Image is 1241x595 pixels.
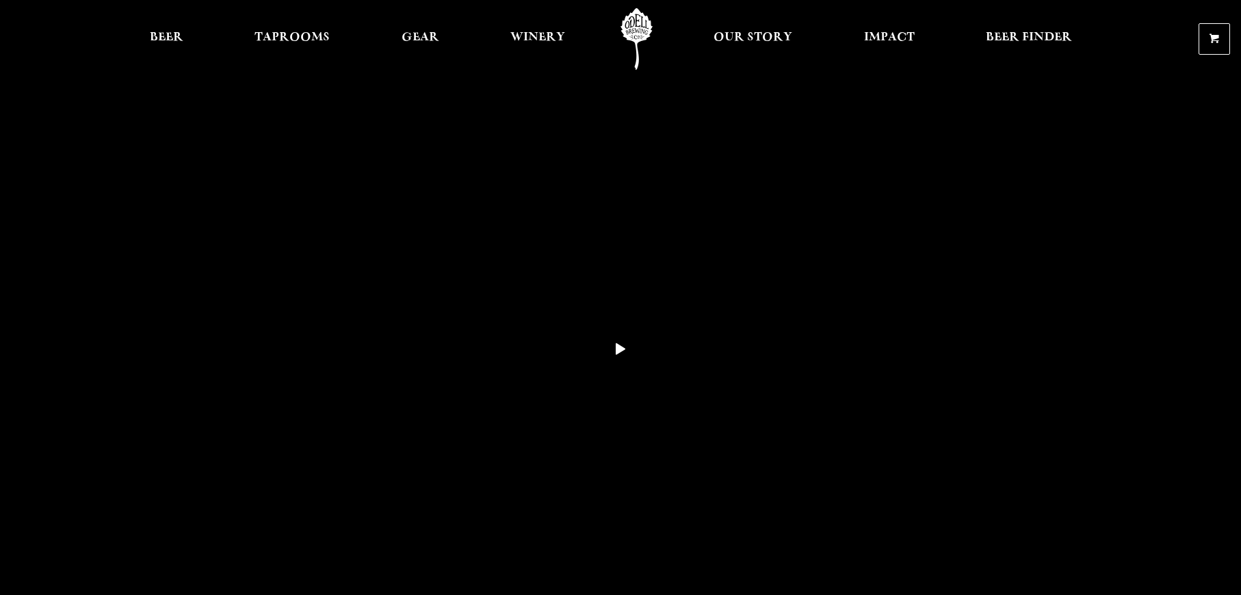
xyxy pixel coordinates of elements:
[393,8,448,70] a: Gear
[705,8,801,70] a: Our Story
[611,8,662,70] a: Odell Home
[254,32,330,43] span: Taprooms
[855,8,924,70] a: Impact
[246,8,339,70] a: Taprooms
[864,32,915,43] span: Impact
[150,32,183,43] span: Beer
[510,32,565,43] span: Winery
[402,32,439,43] span: Gear
[141,8,192,70] a: Beer
[986,32,1072,43] span: Beer Finder
[501,8,574,70] a: Winery
[977,8,1081,70] a: Beer Finder
[714,32,792,43] span: Our Story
